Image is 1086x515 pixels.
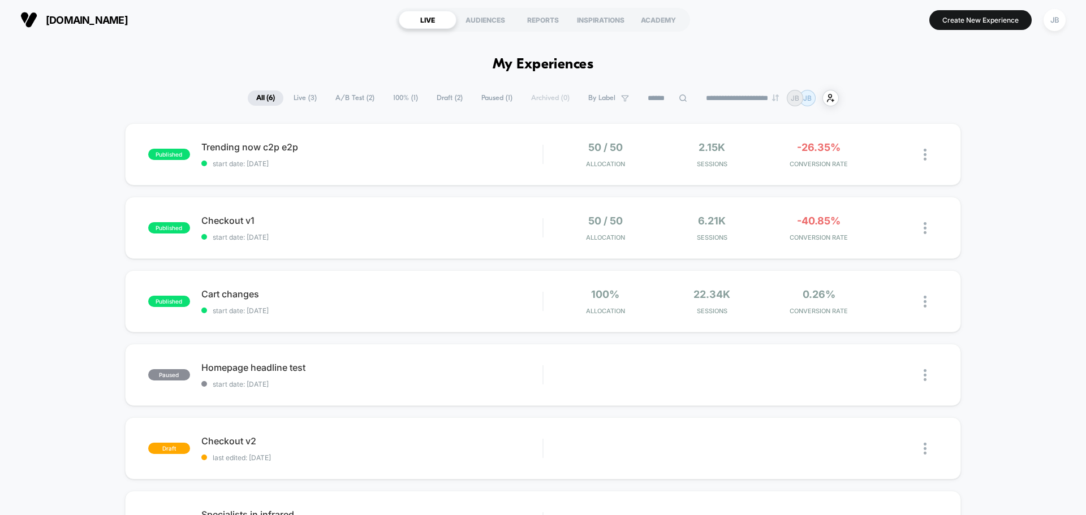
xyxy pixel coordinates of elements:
h1: My Experiences [493,57,594,73]
div: LIVE [399,11,456,29]
div: REPORTS [514,11,572,29]
span: start date: [DATE] [201,380,542,388]
span: Draft ( 2 ) [428,90,471,106]
span: Sessions [662,160,763,168]
span: CONVERSION RATE [768,307,869,315]
img: end [772,94,779,101]
span: published [148,296,190,307]
button: [DOMAIN_NAME] [17,11,131,29]
span: paused [148,369,190,380]
p: JB [791,94,799,102]
span: published [148,222,190,233]
span: start date: [DATE] [201,233,542,241]
p: JB [803,94,812,102]
span: Paused ( 1 ) [473,90,521,106]
img: close [924,296,926,308]
span: [DOMAIN_NAME] [46,14,128,26]
span: -40.85% [797,215,841,227]
span: 22.34k [693,288,730,300]
span: 0.26% [803,288,835,300]
span: Allocation [586,307,625,315]
div: INSPIRATIONS [572,11,630,29]
span: draft [148,443,190,454]
span: CONVERSION RATE [768,160,869,168]
span: CONVERSION RATE [768,233,869,241]
span: start date: [DATE] [201,306,542,315]
span: Homepage headline test [201,362,542,373]
span: last edited: [DATE] [201,453,542,462]
span: Cart changes [201,288,542,300]
span: 50 / 50 [588,141,623,153]
span: published [148,149,190,160]
span: start date: [DATE] [201,159,542,168]
button: JB [1040,8,1069,32]
div: AUDIENCES [456,11,514,29]
span: Allocation [586,233,625,241]
span: Trending now c2p e2p [201,141,542,153]
span: By Label [588,94,615,102]
span: 100% [591,288,619,300]
span: Sessions [662,233,763,241]
img: close [924,222,926,234]
span: 50 / 50 [588,215,623,227]
img: close [924,149,926,161]
div: ACADEMY [630,11,687,29]
span: Checkout v2 [201,435,542,447]
span: -26.35% [797,141,841,153]
button: Create New Experience [929,10,1032,30]
img: close [924,443,926,455]
span: 6.21k [698,215,726,227]
span: Sessions [662,307,763,315]
div: JB [1044,9,1066,31]
span: Checkout v1 [201,215,542,226]
span: 2.15k [699,141,725,153]
span: 100% ( 1 ) [385,90,426,106]
span: A/B Test ( 2 ) [327,90,383,106]
span: Allocation [586,160,625,168]
span: All ( 6 ) [248,90,283,106]
img: Visually logo [20,11,37,28]
img: close [924,369,926,381]
span: Live ( 3 ) [285,90,325,106]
